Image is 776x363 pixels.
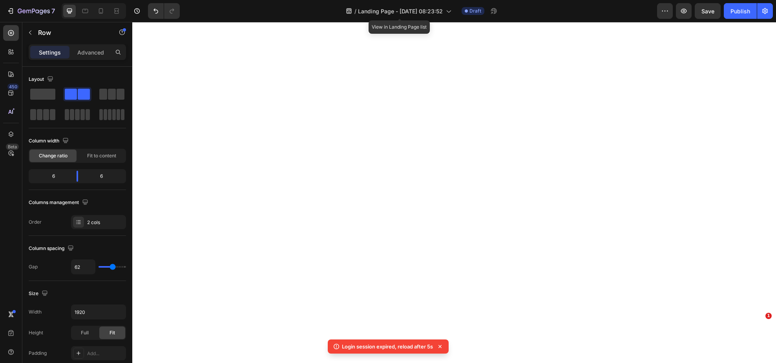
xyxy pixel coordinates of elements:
div: Undo/Redo [148,3,180,19]
div: 2 cols [87,219,124,226]
div: 6 [30,171,70,182]
span: / [354,7,356,15]
div: 450 [7,84,19,90]
div: 6 [84,171,124,182]
input: Auto [71,260,95,274]
button: Publish [724,3,757,19]
p: Login session expired, reload after 5s [342,343,433,350]
div: Layout [29,74,55,85]
p: Row [38,28,105,37]
div: Height [29,329,43,336]
span: Landing Page - [DATE] 08:23:52 [358,7,443,15]
p: 7 [51,6,55,16]
div: Padding [29,350,47,357]
p: Settings [39,48,61,57]
div: Beta [6,144,19,150]
span: Fit [110,329,115,336]
span: Draft [469,7,481,15]
div: Width [29,308,42,316]
iframe: Design area [132,22,776,363]
div: Size [29,288,49,299]
span: Full [81,329,89,336]
div: Gap [29,263,38,270]
button: 7 [3,3,58,19]
div: Columns management [29,197,90,208]
div: Publish [730,7,750,15]
div: Add... [87,350,124,357]
span: Change ratio [39,152,68,159]
span: Fit to content [87,152,116,159]
iframe: Intercom live chat [749,325,768,343]
button: Save [695,3,721,19]
span: 1 [765,313,772,319]
span: Save [701,8,714,15]
div: Order [29,219,42,226]
div: Column width [29,136,70,146]
div: Column spacing [29,243,75,254]
input: Auto [71,305,126,319]
p: Advanced [77,48,104,57]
